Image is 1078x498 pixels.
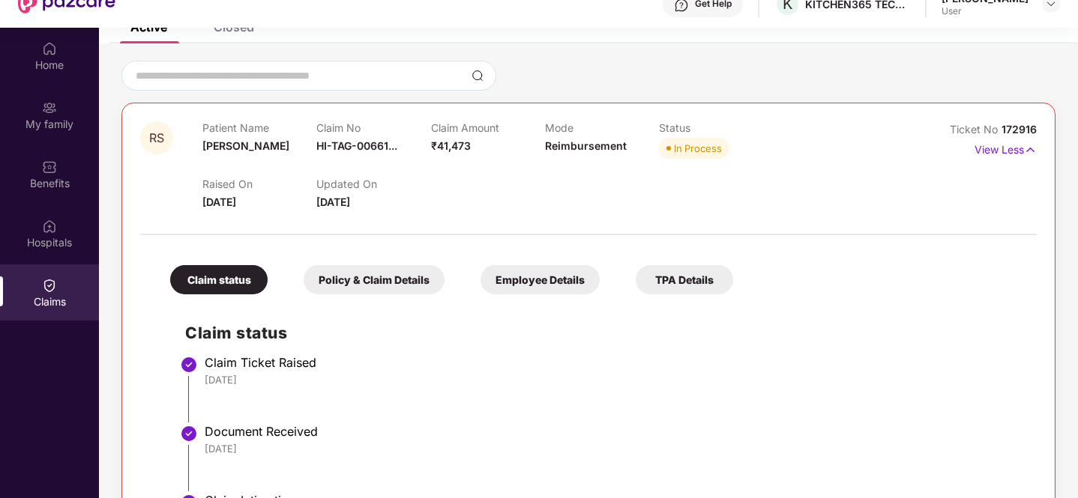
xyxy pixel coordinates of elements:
[149,132,164,145] span: RS
[316,121,430,134] p: Claim No
[170,265,268,294] div: Claim status
[180,425,198,443] img: svg+xml;base64,PHN2ZyBpZD0iU3RlcC1Eb25lLTMyeDMyIiB4bWxucz0iaHR0cDovL3d3dy53My5vcmcvMjAwMC9zdmciIH...
[42,100,57,115] img: svg+xml;base64,PHN2ZyB3aWR0aD0iMjAiIGhlaWdodD0iMjAiIHZpZXdCb3g9IjAgMCAyMCAyMCIgZmlsbD0ibm9uZSIgeG...
[1002,123,1037,136] span: 172916
[205,424,1022,439] div: Document Received
[205,355,1022,370] div: Claim Ticket Raised
[205,442,1022,455] div: [DATE]
[304,265,445,294] div: Policy & Claim Details
[545,121,659,134] p: Mode
[481,265,600,294] div: Employee Details
[202,195,236,208] span: [DATE]
[202,121,316,134] p: Patient Name
[431,139,471,152] span: ₹41,473
[950,123,1002,136] span: Ticket No
[674,141,722,156] div: In Process
[316,177,430,190] p: Updated On
[636,265,733,294] div: TPA Details
[180,356,198,374] img: svg+xml;base64,PHN2ZyBpZD0iU3RlcC1Eb25lLTMyeDMyIiB4bWxucz0iaHR0cDovL3d3dy53My5vcmcvMjAwMC9zdmciIH...
[42,278,57,293] img: svg+xml;base64,PHN2ZyBpZD0iQ2xhaW0iIHhtbG5zPSJodHRwOi8vd3d3LnczLm9yZy8yMDAwL3N2ZyIgd2lkdGg9IjIwIi...
[185,321,1022,345] h2: Claim status
[316,195,350,208] span: [DATE]
[316,139,397,152] span: HI-TAG-00661...
[202,139,289,152] span: [PERSON_NAME]
[42,41,57,56] img: svg+xml;base64,PHN2ZyBpZD0iSG9tZSIgeG1sbnM9Imh0dHA6Ly93d3cudzMub3JnLzIwMDAvc3ZnIiB3aWR0aD0iMjAiIG...
[472,70,484,82] img: svg+xml;base64,PHN2ZyBpZD0iU2VhcmNoLTMyeDMyIiB4bWxucz0iaHR0cDovL3d3dy53My5vcmcvMjAwMC9zdmciIHdpZH...
[431,121,545,134] p: Claim Amount
[42,219,57,234] img: svg+xml;base64,PHN2ZyBpZD0iSG9zcGl0YWxzIiB4bWxucz0iaHR0cDovL3d3dy53My5vcmcvMjAwMC9zdmciIHdpZHRoPS...
[202,177,316,190] p: Raised On
[42,160,57,174] img: svg+xml;base64,PHN2ZyBpZD0iQmVuZWZpdHMiIHhtbG5zPSJodHRwOi8vd3d3LnczLm9yZy8yMDAwL3N2ZyIgd2lkdGg9Ij...
[659,121,773,134] p: Status
[545,139,627,152] span: Reimbursement
[1024,142,1037,158] img: svg+xml;base64,PHN2ZyB4bWxucz0iaHR0cDovL3d3dy53My5vcmcvMjAwMC9zdmciIHdpZHRoPSIxNyIgaGVpZ2h0PSIxNy...
[942,5,1029,17] div: User
[205,373,1022,386] div: [DATE]
[975,138,1037,158] p: View Less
